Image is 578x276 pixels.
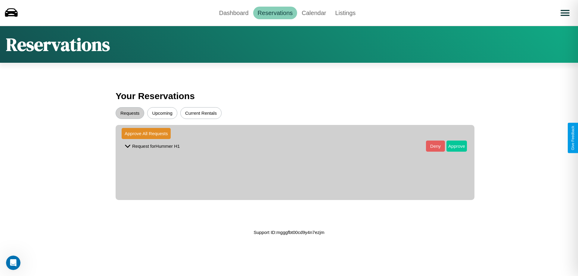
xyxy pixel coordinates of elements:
button: Approve [446,141,467,152]
button: Approve All Requests [122,128,171,139]
a: Reservations [253,7,297,19]
a: Dashboard [215,7,253,19]
button: Current Rentals [180,107,222,119]
button: Open menu [557,5,573,21]
button: Deny [426,141,445,152]
button: Requests [116,107,144,119]
h1: Reservations [6,32,110,57]
iframe: Intercom live chat [6,256,20,270]
a: Calendar [297,7,331,19]
button: Upcoming [147,107,177,119]
p: Request for Hummer H1 [132,142,180,150]
h3: Your Reservations [116,88,462,104]
a: Listings [331,7,360,19]
div: Give Feedback [571,126,575,150]
p: Support ID: mgggfbt00cd9y4n7ezjm [253,228,324,236]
